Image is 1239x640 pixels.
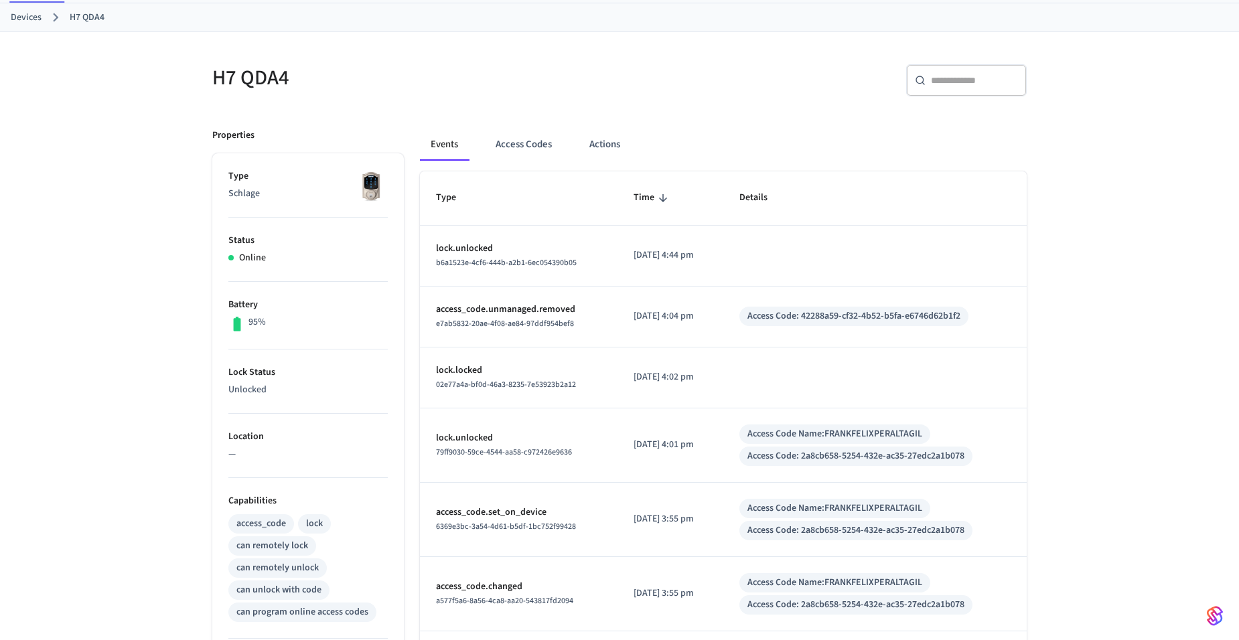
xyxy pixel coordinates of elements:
div: can remotely lock [236,539,308,553]
p: [DATE] 4:01 pm [634,438,707,452]
p: Status [228,234,388,248]
p: access_code.changed [436,580,601,594]
div: can unlock with code [236,583,321,597]
img: SeamLogoGradient.69752ec5.svg [1207,605,1223,627]
p: 95% [248,315,266,329]
div: Access Code: 2a8cb658-5254-432e-ac35-27edc2a1b078 [747,524,964,538]
div: can program online access codes [236,605,368,619]
p: Type [228,169,388,183]
span: 79ff9030-59ce-4544-aa58-c972426e9636 [436,447,572,458]
img: Schlage Sense Smart Deadbolt with Camelot Trim, Front [354,169,388,203]
span: b6a1523e-4cf6-444b-a2b1-6ec054390b05 [436,257,577,268]
p: lock.unlocked [436,431,601,445]
p: [DATE] 4:02 pm [634,370,707,384]
div: Access Code Name: FRANKFELIXPERALTAGIL [747,501,922,515]
div: Access Code Name: FRANKFELIXPERALTAGIL [747,427,922,441]
h5: H7 QDA4 [212,64,611,92]
button: Events [420,129,469,161]
span: e7ab5832-20ae-4f08-ae84-97ddf954bef8 [436,318,574,329]
span: a577f5a6-8a56-4ca8-aa20-543817fd2094 [436,595,573,607]
p: [DATE] 4:04 pm [634,309,707,323]
p: Unlocked [228,383,388,397]
button: Access Codes [485,129,563,161]
p: Battery [228,298,388,312]
p: access_code.unmanaged.removed [436,303,601,317]
a: Devices [11,11,42,25]
div: can remotely unlock [236,561,319,575]
p: access_code.set_on_device [436,505,601,519]
span: Details [739,187,785,208]
span: 6369e3bc-3a54-4d61-b5df-1bc752f99428 [436,521,576,532]
div: lock [306,517,323,531]
p: lock.unlocked [436,242,601,256]
a: H7 QDA4 [70,11,104,25]
div: access_code [236,517,286,531]
p: Properties [212,129,254,143]
span: 02e77a4a-bf0d-46a3-8235-7e53923b2a12 [436,379,576,390]
p: Capabilities [228,494,388,508]
p: — [228,447,388,461]
p: lock.locked [436,364,601,378]
p: [DATE] 3:55 pm [634,512,707,526]
p: [DATE] 3:55 pm [634,586,707,601]
p: Location [228,430,388,444]
p: Lock Status [228,366,388,380]
p: Schlage [228,187,388,201]
p: Online [239,251,266,265]
div: Access Code: 2a8cb658-5254-432e-ac35-27edc2a1b078 [747,449,964,463]
button: Actions [579,129,631,161]
div: Access Code: 2a8cb658-5254-432e-ac35-27edc2a1b078 [747,598,964,612]
span: Time [634,187,672,208]
span: Type [436,187,473,208]
div: Access Code Name: FRANKFELIXPERALTAGIL [747,576,922,590]
p: [DATE] 4:44 pm [634,248,707,262]
div: Access Code: 42288a59-cf32-4b52-b5fa-e6746d62b1f2 [747,309,960,323]
div: ant example [420,129,1027,161]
